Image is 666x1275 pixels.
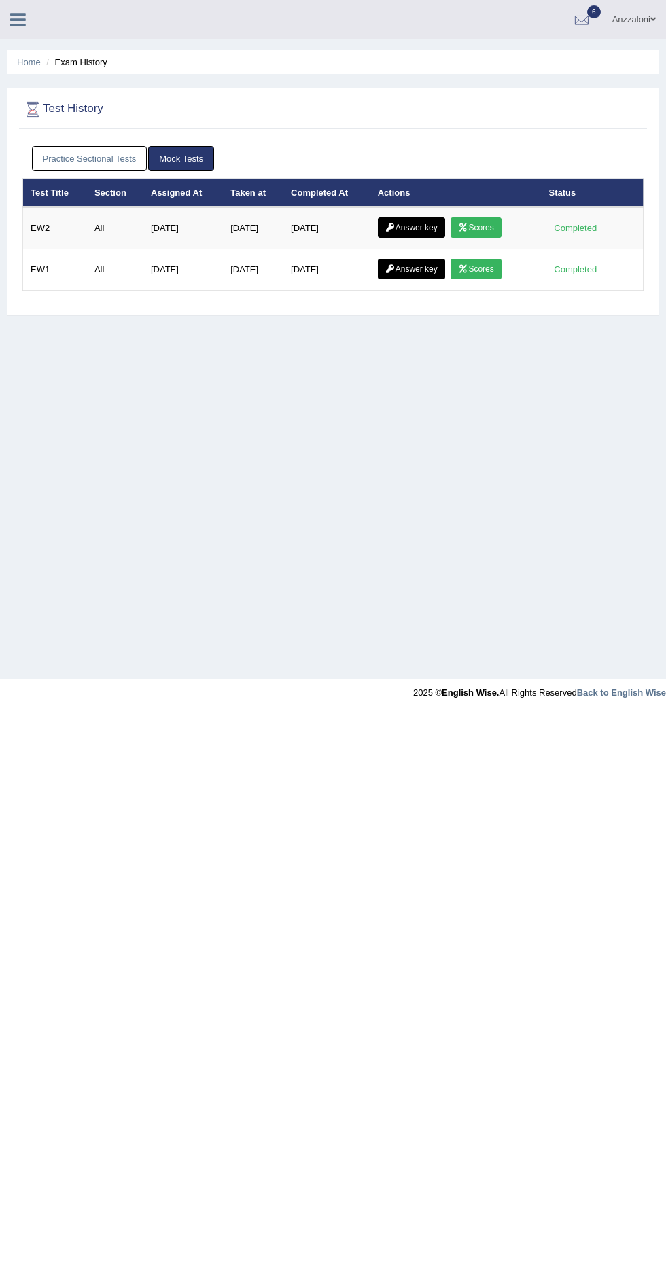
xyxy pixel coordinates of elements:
h2: Test History [22,99,408,120]
td: [DATE] [283,207,370,249]
a: Scores [451,259,501,279]
a: Answer key [378,217,445,238]
strong: English Wise. [442,687,499,698]
td: [DATE] [143,207,223,249]
div: 2025 © All Rights Reserved [413,679,666,699]
a: Practice Sectional Tests [32,146,147,171]
a: Scores [451,217,501,238]
div: Completed [549,262,602,276]
th: Section [87,179,143,207]
td: [DATE] [223,249,283,291]
th: Test Title [23,179,87,207]
span: 6 [587,5,601,18]
a: Mock Tests [148,146,214,171]
th: Assigned At [143,179,223,207]
td: [DATE] [283,249,370,291]
li: Exam History [43,56,107,69]
th: Completed At [283,179,370,207]
td: All [87,249,143,291]
td: [DATE] [223,207,283,249]
th: Status [542,179,644,207]
a: Back to English Wise [577,687,666,698]
th: Taken at [223,179,283,207]
td: EW1 [23,249,87,291]
td: EW2 [23,207,87,249]
div: Completed [549,221,602,235]
a: Home [17,57,41,67]
td: [DATE] [143,249,223,291]
a: Answer key [378,259,445,279]
th: Actions [370,179,542,207]
td: All [87,207,143,249]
